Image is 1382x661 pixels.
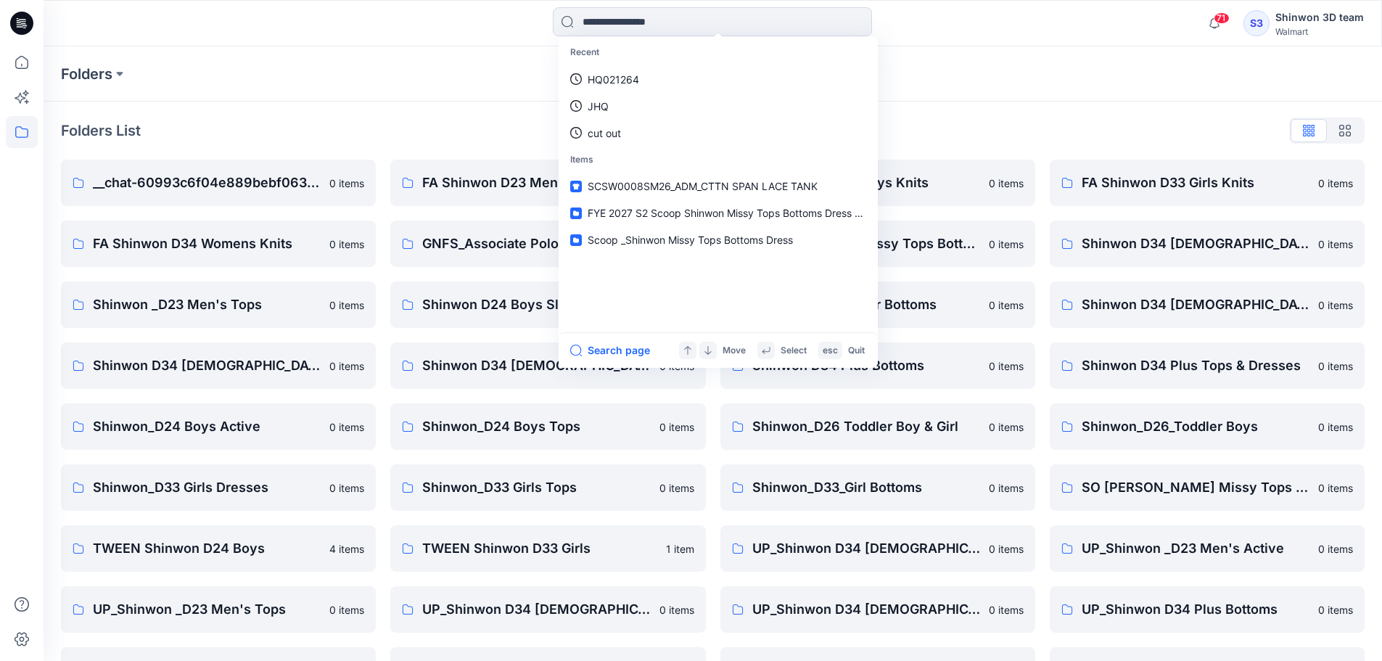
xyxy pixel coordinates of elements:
[562,39,875,66] p: Recent
[1318,297,1353,313] p: 0 items
[61,120,141,141] p: Folders List
[1050,342,1365,389] a: Shinwon D34 Plus Tops & Dresses0 items
[659,602,694,617] p: 0 items
[1318,237,1353,252] p: 0 items
[1275,9,1364,26] div: Shinwon 3D team
[93,173,321,193] p: __chat-60993c6f04e889bebf063f2c-61143f21d7cdd7a6bb478b50
[1082,173,1309,193] p: FA Shinwon D33 Girls Knits
[329,297,364,313] p: 0 items
[1318,602,1353,617] p: 0 items
[61,525,376,572] a: TWEEN Shinwon D24 Boys4 items
[1082,234,1309,254] p: Shinwon D34 [DEMOGRAPHIC_DATA] Knit Tops
[659,480,694,496] p: 0 items
[61,464,376,511] a: Shinwon_D33 Girls Dresses0 items
[1082,356,1309,376] p: Shinwon D34 Plus Tops & Dresses
[570,342,650,359] a: Search page
[93,538,321,559] p: TWEEN Shinwon D24 Boys
[848,343,865,358] p: Quit
[1082,599,1309,620] p: UP_Shinwon D34 Plus Bottoms
[422,173,650,193] p: FA Shinwon D23 Mens Knits
[781,343,807,358] p: Select
[329,237,364,252] p: 0 items
[61,221,376,267] a: FA Shinwon D34 Womens Knits0 items
[422,416,650,437] p: Shinwon_D24 Boys Tops
[1050,464,1365,511] a: SO [PERSON_NAME] Missy Tops Bottom Dress0 items
[329,541,364,557] p: 4 items
[61,342,376,389] a: Shinwon D34 [DEMOGRAPHIC_DATA] Bottoms0 items
[1318,480,1353,496] p: 0 items
[723,343,746,358] p: Move
[720,586,1035,633] a: UP_Shinwon D34 [DEMOGRAPHIC_DATA] Dresses0 items
[61,64,112,84] a: Folders
[1050,403,1365,450] a: Shinwon_D26_Toddler Boys0 items
[1082,295,1309,315] p: Shinwon D34 [DEMOGRAPHIC_DATA] Active
[422,295,650,315] p: Shinwon D24 Boys Sleep
[61,282,376,328] a: Shinwon _D23 Men's Tops0 items
[93,416,321,437] p: Shinwon_D24 Boys Active
[989,419,1024,435] p: 0 items
[562,120,875,147] a: cut out
[989,176,1024,191] p: 0 items
[989,480,1024,496] p: 0 items
[1050,586,1365,633] a: UP_Shinwon D34 Plus Bottoms0 items
[390,221,705,267] a: GNFS_Associate Polo_Shinwon0 items
[989,602,1024,617] p: 0 items
[1214,12,1230,24] span: 71
[93,234,321,254] p: FA Shinwon D34 Womens Knits
[1318,176,1353,191] p: 0 items
[752,477,980,498] p: Shinwon_D33_Girl Bottoms
[562,147,875,173] p: Items
[93,599,321,620] p: UP_Shinwon _D23 Men's Tops
[93,295,321,315] p: Shinwon _D23 Men's Tops
[1318,419,1353,435] p: 0 items
[1318,358,1353,374] p: 0 items
[588,99,609,114] p: JHQ
[562,226,875,253] a: Scoop _Shinwon Missy Tops Bottoms Dress
[329,480,364,496] p: 0 items
[422,538,657,559] p: TWEEN Shinwon D33 Girls
[329,176,364,191] p: 0 items
[61,586,376,633] a: UP_Shinwon _D23 Men's Tops0 items
[61,403,376,450] a: Shinwon_D24 Boys Active0 items
[752,599,980,620] p: UP_Shinwon D34 [DEMOGRAPHIC_DATA] Dresses
[329,602,364,617] p: 0 items
[989,541,1024,557] p: 0 items
[1275,26,1364,37] div: Walmart
[1243,10,1270,36] div: S3
[1082,538,1309,559] p: UP_Shinwon _D23 Men's Active
[61,160,376,206] a: __chat-60993c6f04e889bebf063f2c-61143f21d7cdd7a6bb478b500 items
[1050,282,1365,328] a: Shinwon D34 [DEMOGRAPHIC_DATA] Active0 items
[666,541,694,557] p: 1 item
[390,403,705,450] a: Shinwon_D24 Boys Tops0 items
[422,234,650,254] p: GNFS_Associate Polo_Shinwon
[93,356,321,376] p: Shinwon D34 [DEMOGRAPHIC_DATA] Bottoms
[989,297,1024,313] p: 0 items
[329,358,364,374] p: 0 items
[390,282,705,328] a: Shinwon D24 Boys Sleep0 items
[422,356,650,376] p: Shinwon D34 [DEMOGRAPHIC_DATA] Dresses
[390,525,705,572] a: TWEEN Shinwon D33 Girls1 item
[752,538,980,559] p: UP_Shinwon D34 [DEMOGRAPHIC_DATA] Knit Tops
[562,200,875,226] a: FYE 2027 S2 Scoop Shinwon Missy Tops Bottoms Dress Board
[329,419,364,435] p: 0 items
[1318,541,1353,557] p: 0 items
[422,599,650,620] p: UP_Shinwon D34 [DEMOGRAPHIC_DATA] Bottoms
[390,464,705,511] a: Shinwon_D33 Girls Tops0 items
[562,93,875,120] a: JHQ
[562,66,875,93] a: HQ021264
[390,586,705,633] a: UP_Shinwon D34 [DEMOGRAPHIC_DATA] Bottoms0 items
[989,237,1024,252] p: 0 items
[720,464,1035,511] a: Shinwon_D33_Girl Bottoms0 items
[588,234,793,246] span: Scoop _Shinwon Missy Tops Bottoms Dress
[720,403,1035,450] a: Shinwon_D26 Toddler Boy & Girl0 items
[823,343,838,358] p: esc
[93,477,321,498] p: Shinwon_D33 Girls Dresses
[1050,525,1365,572] a: UP_Shinwon _D23 Men's Active0 items
[989,358,1024,374] p: 0 items
[390,160,705,206] a: FA Shinwon D23 Mens Knits0 items
[1082,416,1309,437] p: Shinwon_D26_Toddler Boys
[1050,221,1365,267] a: Shinwon D34 [DEMOGRAPHIC_DATA] Knit Tops0 items
[588,207,883,219] span: FYE 2027 S2 Scoop Shinwon Missy Tops Bottoms Dress Board
[422,477,650,498] p: Shinwon_D33 Girls Tops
